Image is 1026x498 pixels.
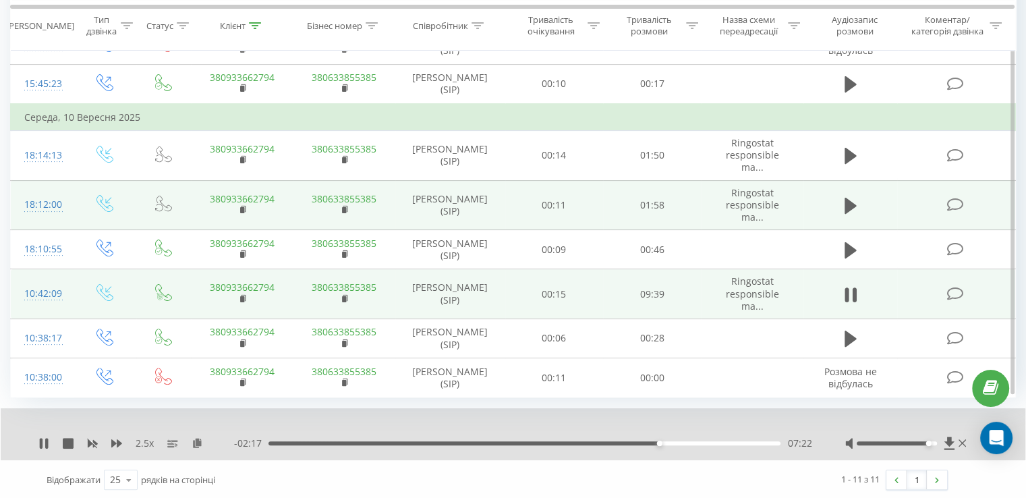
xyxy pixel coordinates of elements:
[824,365,877,390] span: Розмова не відбулась
[980,422,1013,454] div: Open Intercom Messenger
[603,131,701,181] td: 01:50
[726,275,779,312] span: Ringostat responsible ma...
[24,325,60,352] div: 10:38:17
[24,236,60,262] div: 18:10:55
[395,230,505,269] td: [PERSON_NAME] (SIP)
[726,136,779,173] span: Ringostat responsible ma...
[841,472,880,486] div: 1 - 11 з 11
[312,237,376,250] a: 380633855385
[505,358,603,397] td: 00:11
[234,437,268,450] span: - 02:17
[714,14,785,37] div: Назва схеми переадресації
[24,71,60,97] div: 15:45:23
[517,14,585,37] div: Тривалість очікування
[505,180,603,230] td: 00:11
[505,319,603,358] td: 00:06
[603,269,701,319] td: 09:39
[24,281,60,307] div: 10:42:09
[505,64,603,104] td: 00:10
[210,281,275,294] a: 380933662794
[312,192,376,205] a: 380633855385
[110,473,121,487] div: 25
[505,230,603,269] td: 00:09
[657,441,662,446] div: Accessibility label
[907,470,927,489] a: 1
[210,325,275,338] a: 380933662794
[312,142,376,155] a: 380633855385
[47,474,101,486] span: Відображати
[136,437,154,450] span: 2.5 x
[85,14,117,37] div: Тип дзвінка
[146,20,173,31] div: Статус
[395,64,505,104] td: [PERSON_NAME] (SIP)
[395,358,505,397] td: [PERSON_NAME] (SIP)
[210,192,275,205] a: 380933662794
[24,142,60,169] div: 18:14:13
[11,104,1016,131] td: Середа, 10 Вересня 2025
[210,71,275,84] a: 380933662794
[395,319,505,358] td: [PERSON_NAME] (SIP)
[395,180,505,230] td: [PERSON_NAME] (SIP)
[787,437,811,450] span: 07:22
[6,20,74,31] div: [PERSON_NAME]
[505,269,603,319] td: 00:15
[603,180,701,230] td: 01:58
[603,319,701,358] td: 00:28
[413,20,468,31] div: Співробітник
[907,14,986,37] div: Коментар/категорія дзвінка
[615,14,683,37] div: Тривалість розмови
[395,269,505,319] td: [PERSON_NAME] (SIP)
[210,365,275,378] a: 380933662794
[24,192,60,218] div: 18:12:00
[603,64,701,104] td: 00:17
[312,365,376,378] a: 380633855385
[24,364,60,391] div: 10:38:00
[210,142,275,155] a: 380933662794
[141,474,215,486] span: рядків на сторінці
[312,281,376,294] a: 380633855385
[210,237,275,250] a: 380933662794
[926,441,932,446] div: Accessibility label
[220,20,246,31] div: Клієнт
[505,131,603,181] td: 00:14
[603,358,701,397] td: 00:00
[603,230,701,269] td: 00:46
[307,20,362,31] div: Бізнес номер
[312,325,376,338] a: 380633855385
[312,71,376,84] a: 380633855385
[816,14,894,37] div: Аудіозапис розмови
[726,186,779,223] span: Ringostat responsible ma...
[395,131,505,181] td: [PERSON_NAME] (SIP)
